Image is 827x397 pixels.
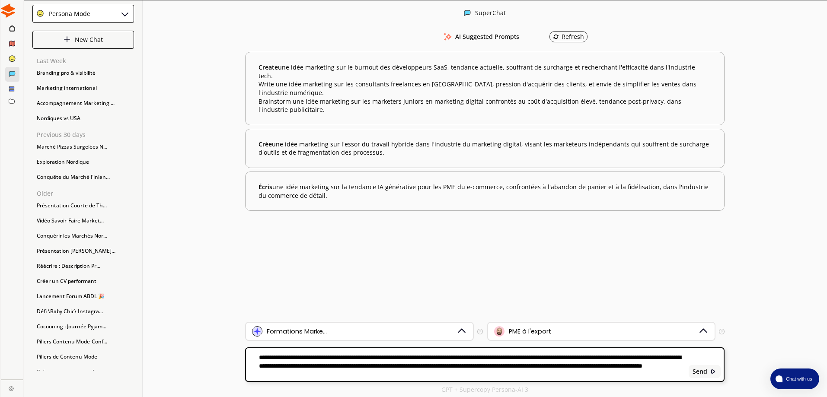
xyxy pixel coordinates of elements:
img: tab_keywords_by_traffic_grey.svg [98,50,105,57]
b: une idée marketing sur la tendance IA générative pour les PME du e-commerce, confrontées à l'aban... [259,183,711,200]
img: Close [464,10,471,16]
img: Close [9,386,14,391]
img: website_grey.svg [14,22,21,29]
div: Nordiques vs USA [32,112,134,125]
div: v 4.0.25 [24,14,42,21]
img: Audience Icon [494,326,505,337]
span: Écris [259,183,272,191]
div: Créer un CV performant [32,275,134,288]
img: Tooltip Icon [719,329,725,334]
img: AI Suggested Prompts [442,33,453,41]
img: Close [120,9,130,19]
img: Refresh [553,34,559,40]
b: une idée marketing sur le burnout des développeurs SaaS, tendance actuelle, souffrant de surcharg... [259,63,711,114]
img: Brand Icon [252,326,262,337]
div: Défi \Baby Chic\ Instagra... [32,305,134,318]
div: Formations Marke... [267,328,327,335]
div: Lancement Forum ABDL 🎉 [32,290,134,303]
img: Close [64,36,70,43]
h3: AI Suggested Prompts [455,30,519,43]
div: Refresh [553,33,584,40]
img: Close [710,368,716,375]
div: Domaine: [URL] [22,22,64,29]
p: Previous 30 days [37,131,134,138]
div: Piliers Contenu Mode-Conf... [32,335,134,348]
p: Older [37,190,134,197]
div: Accompagnement Marketing ... [32,97,134,110]
p: New Chat [75,36,103,43]
div: Réécrire : Description Pr... [32,260,134,273]
div: Branding pro & visibilité [32,67,134,79]
span: Chat with us [782,375,814,382]
b: une idée marketing sur l'essor du travail hybride dans l'industrie du marketing digital, visant l... [259,140,711,157]
div: Présentation Courte de Th... [32,199,134,212]
div: Présentation [PERSON_NAME]... [32,245,134,257]
span: Create [259,63,278,71]
div: Mots-clés [108,51,132,57]
div: Cocooning : Journée Pyjam... [32,320,134,333]
p: GPT + Supercopy Persona-AI 3 [441,386,528,393]
a: Close [1,380,23,395]
span: Crée [259,140,272,148]
img: Close [1,3,15,18]
div: Créez une campagne de mar... [32,365,134,378]
img: tab_domain_overview_orange.svg [35,50,42,57]
img: Tooltip Icon [477,329,483,334]
div: SuperChat [475,10,506,18]
img: Dropdown Icon [456,326,467,337]
div: Persona Mode [46,10,90,17]
button: atlas-launcher [770,368,819,389]
div: Vidéo Savoir-Faire Market... [32,214,134,227]
div: Marketing international [32,82,134,95]
div: Domaine [45,51,67,57]
b: Send [693,368,707,375]
p: Last Week [37,57,134,64]
div: Exploration Nordique [32,156,134,168]
div: Conquérir les Marchés Nor... [32,229,134,242]
img: Dropdown Icon [698,326,709,337]
div: Marché Pizzas Surgelées N... [32,140,134,153]
img: Close [36,10,44,17]
div: Piliers de Contenu Mode [32,350,134,363]
img: logo_orange.svg [14,14,21,21]
div: Conquête du Marché Finlan... [32,171,134,184]
div: PME à l'export [509,328,551,335]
